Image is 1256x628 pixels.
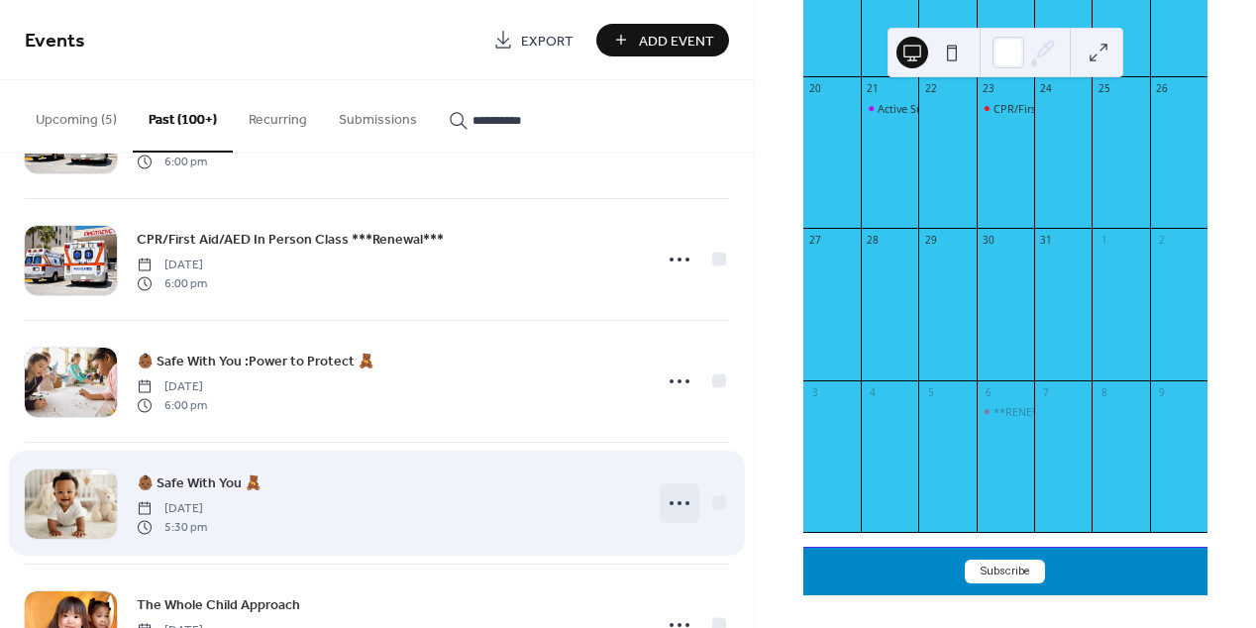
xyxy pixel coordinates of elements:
[924,385,938,399] div: 5
[137,230,444,251] span: CPR/First Aid/AED In Person Class ***Renewal***
[25,22,85,60] span: Events
[965,560,1045,583] button: Subscribe
[137,352,374,372] span: 👶🏾 Safe With You :Power to Protect 🧸
[137,153,207,170] span: 6:00 pm
[137,257,207,274] span: [DATE]
[861,101,918,116] div: Active Supervision of Children
[1155,385,1169,399] div: 9
[137,595,300,616] span: The Whole Child Approach
[808,82,822,96] div: 20
[137,274,207,292] span: 6:00 pm
[977,404,1034,419] div: **RENEWAL** CPR/First Aid/AED Zoom & Hands On Portion
[808,234,822,248] div: 27
[137,350,374,372] a: 👶🏾 Safe With You :Power to Protect 🧸
[924,234,938,248] div: 29
[982,234,995,248] div: 30
[1098,385,1111,399] div: 8
[867,385,881,399] div: 4
[867,82,881,96] div: 21
[1098,234,1111,248] div: 1
[137,228,444,251] a: CPR/First Aid/AED In Person Class ***Renewal***
[1039,82,1053,96] div: 24
[323,80,433,151] button: Submissions
[20,80,133,151] button: Upcoming (5)
[137,471,262,494] a: 👶🏾 Safe With You 🧸
[982,385,995,399] div: 6
[137,473,262,494] span: 👶🏾 Safe With You 🧸
[133,80,233,153] button: Past (100+)
[596,24,729,56] button: Add Event
[878,101,1030,116] div: Active Supervision of Children
[639,31,714,52] span: Add Event
[1155,234,1169,248] div: 2
[137,518,207,536] span: 5:30 pm
[137,396,207,414] span: 6:00 pm
[1155,82,1169,96] div: 26
[808,385,822,399] div: 3
[924,82,938,96] div: 22
[977,101,1034,116] div: CPR/First Aid/AED In Person Class
[1098,82,1111,96] div: 25
[137,378,207,396] span: [DATE]
[137,500,207,518] span: [DATE]
[994,101,1165,116] div: CPR/First Aid/AED In Person Class
[137,593,300,616] a: The Whole Child Approach
[233,80,323,151] button: Recurring
[1039,385,1053,399] div: 7
[867,234,881,248] div: 28
[478,24,588,56] a: Export
[982,82,995,96] div: 23
[521,31,574,52] span: Export
[1039,234,1053,248] div: 31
